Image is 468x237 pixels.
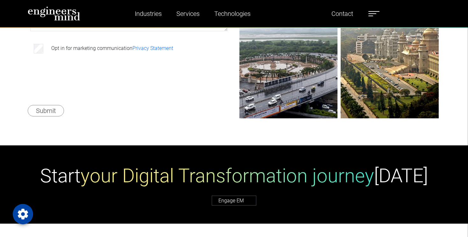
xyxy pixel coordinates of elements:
a: Technologies [212,6,253,21]
a: Services [174,6,202,21]
a: Engage EM [212,196,256,206]
button: Submit [28,105,64,116]
span: your Digital Transformation journey [81,164,374,187]
iframe: reCAPTCHA [32,65,128,90]
img: logo [28,6,80,21]
a: Privacy Statement [132,45,173,51]
label: Opt in for marketing communication [51,45,173,52]
a: Industries [132,6,164,21]
a: Contact [329,6,356,21]
h1: Start [DATE] [40,164,428,187]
